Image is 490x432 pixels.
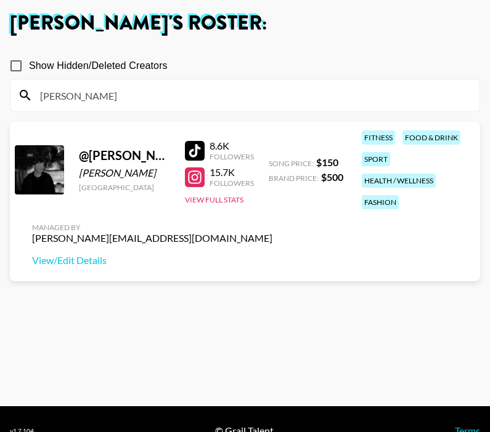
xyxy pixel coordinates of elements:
[321,171,343,183] strong: $ 500
[362,152,390,166] div: sport
[32,232,272,244] div: [PERSON_NAME][EMAIL_ADDRESS][DOMAIN_NAME]
[32,223,272,232] div: Managed By
[269,174,319,183] span: Brand Price:
[210,166,254,178] div: 15.7K
[33,86,472,105] input: Search by User Name
[10,14,480,33] h1: [PERSON_NAME] 's Roster:
[210,152,254,161] div: Followers
[32,254,272,266] a: View/Edit Details
[362,130,395,145] div: fitness
[79,148,170,163] div: @ [PERSON_NAME].jovenin
[402,130,460,145] div: food & drink
[210,178,254,188] div: Followers
[210,140,254,152] div: 8.6K
[185,195,243,204] button: View Full Stats
[79,167,170,179] div: [PERSON_NAME]
[269,159,314,168] span: Song Price:
[316,156,338,168] strong: $ 150
[29,58,168,73] span: Show Hidden/Deleted Creators
[362,195,399,209] div: fashion
[79,183,170,192] div: [GEOGRAPHIC_DATA]
[362,174,436,188] div: health / wellness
